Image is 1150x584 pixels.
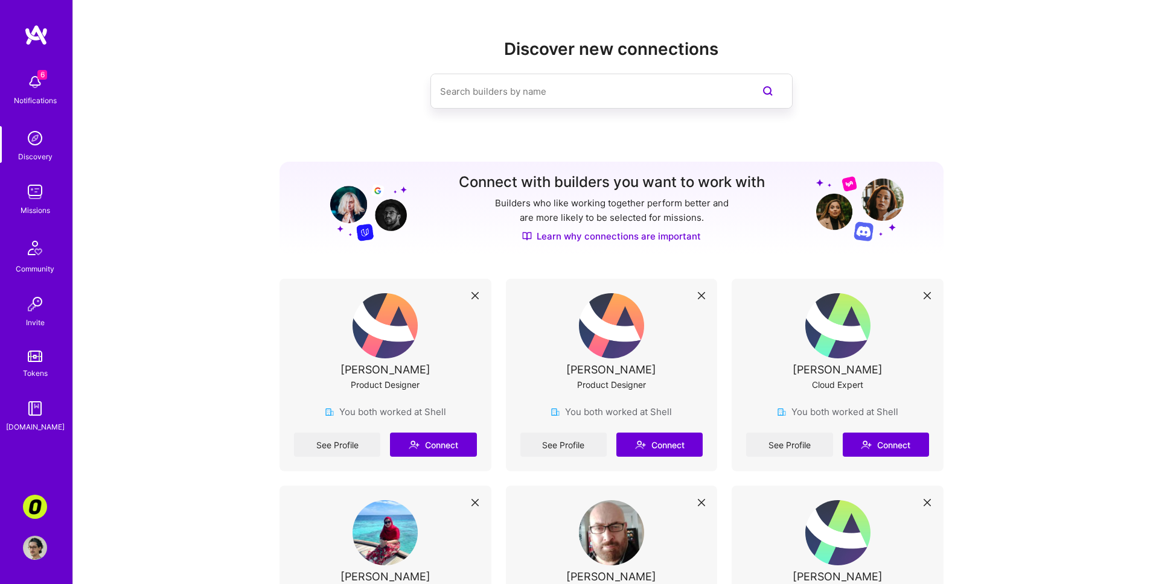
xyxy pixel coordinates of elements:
i: icon Close [471,292,479,299]
div: [PERSON_NAME] [566,570,656,583]
img: User Avatar [353,293,418,358]
a: See Profile [294,433,380,457]
img: guide book [23,396,47,421]
div: Product Designer [351,378,420,391]
img: Corner3: Building an AI User Researcher [23,495,47,519]
i: icon Close [924,499,931,506]
div: [PERSON_NAME] [793,363,883,376]
div: [PERSON_NAME] [340,570,430,583]
a: Learn why connections are important [522,230,701,243]
img: User Avatar [805,293,870,358]
a: User Avatar [20,536,50,560]
a: Corner3: Building an AI User Researcher [20,495,50,519]
div: Missions [21,204,50,217]
button: Connect [390,433,476,457]
img: company icon [777,407,787,417]
img: User Avatar [805,500,870,565]
div: Product Designer [577,378,646,391]
img: Discover [522,231,532,241]
img: discovery [23,126,47,150]
img: Community [21,233,50,262]
img: User Avatar [23,536,47,560]
img: Grow your network [816,176,904,241]
input: Search builders by name [440,76,735,107]
div: Invite [26,316,45,329]
h2: Discover new connections [280,39,944,59]
div: Community [16,262,54,275]
div: Cloud Expert [812,378,863,391]
img: tokens [28,351,42,362]
div: You both worked at Shell [325,405,446,418]
h3: Connect with builders you want to work with [459,174,765,191]
i: icon Close [924,292,931,299]
div: [PERSON_NAME] [566,363,656,376]
i: icon Connect [861,439,872,450]
i: icon Close [698,292,705,299]
i: icon Close [698,499,705,506]
p: Builders who like working together perform better and are more likely to be selected for missions. [493,196,731,225]
div: [DOMAIN_NAME] [6,421,65,433]
button: Connect [843,433,929,457]
i: icon Connect [409,439,420,450]
img: teamwork [23,180,47,204]
div: You both worked at Shell [777,405,898,418]
div: [PERSON_NAME] [793,570,883,583]
img: bell [23,70,47,94]
img: Invite [23,292,47,316]
i: icon Connect [635,439,646,450]
div: You both worked at Shell [551,405,672,418]
img: Grow your network [319,175,407,241]
i: icon Close [471,499,479,506]
div: Tokens [23,367,48,379]
span: 6 [37,70,47,80]
a: See Profile [520,433,607,457]
img: User Avatar [353,500,418,565]
img: User Avatar [579,293,644,358]
button: Connect [616,433,703,457]
a: See Profile [746,433,832,457]
img: logo [24,24,48,46]
div: Discovery [18,150,53,163]
i: icon SearchPurple [761,84,775,98]
div: Notifications [14,94,57,107]
div: [PERSON_NAME] [340,363,430,376]
img: User Avatar [579,500,644,565]
img: company icon [325,407,334,417]
img: company icon [551,407,560,417]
